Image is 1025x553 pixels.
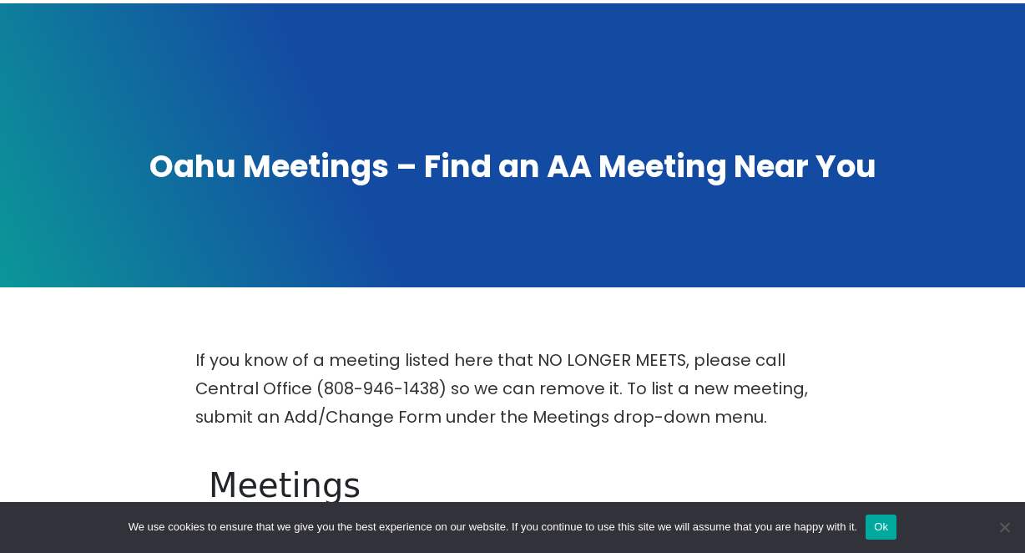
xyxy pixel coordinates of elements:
p: If you know of a meeting listed here that NO LONGER MEETS, please call Central Office (808-946-14... [195,346,830,432]
h1: Oahu Meetings – Find an AA Meeting Near You [17,145,1009,187]
span: No [996,519,1012,535]
h1: Meetings [209,465,816,505]
button: Ok [866,515,896,540]
span: We use cookies to ensure that we give you the best experience on our website. If you continue to ... [129,519,857,535]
